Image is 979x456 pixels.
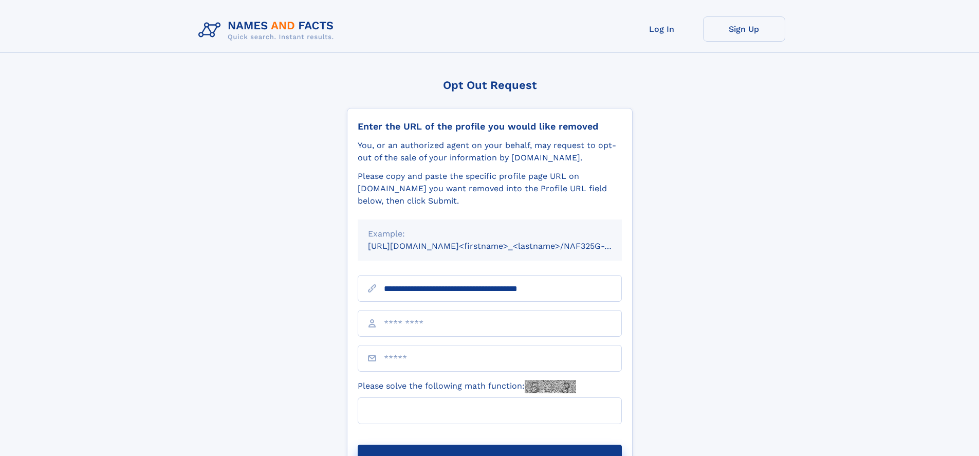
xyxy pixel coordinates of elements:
div: Enter the URL of the profile you would like removed [358,121,622,132]
a: Log In [621,16,703,42]
div: Please copy and paste the specific profile page URL on [DOMAIN_NAME] you want removed into the Pr... [358,170,622,207]
div: You, or an authorized agent on your behalf, may request to opt-out of the sale of your informatio... [358,139,622,164]
div: Example: [368,228,612,240]
small: [URL][DOMAIN_NAME]<firstname>_<lastname>/NAF325G-xxxxxxxx [368,241,641,251]
a: Sign Up [703,16,785,42]
div: Opt Out Request [347,79,633,92]
img: Logo Names and Facts [194,16,342,44]
label: Please solve the following math function: [358,380,576,393]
